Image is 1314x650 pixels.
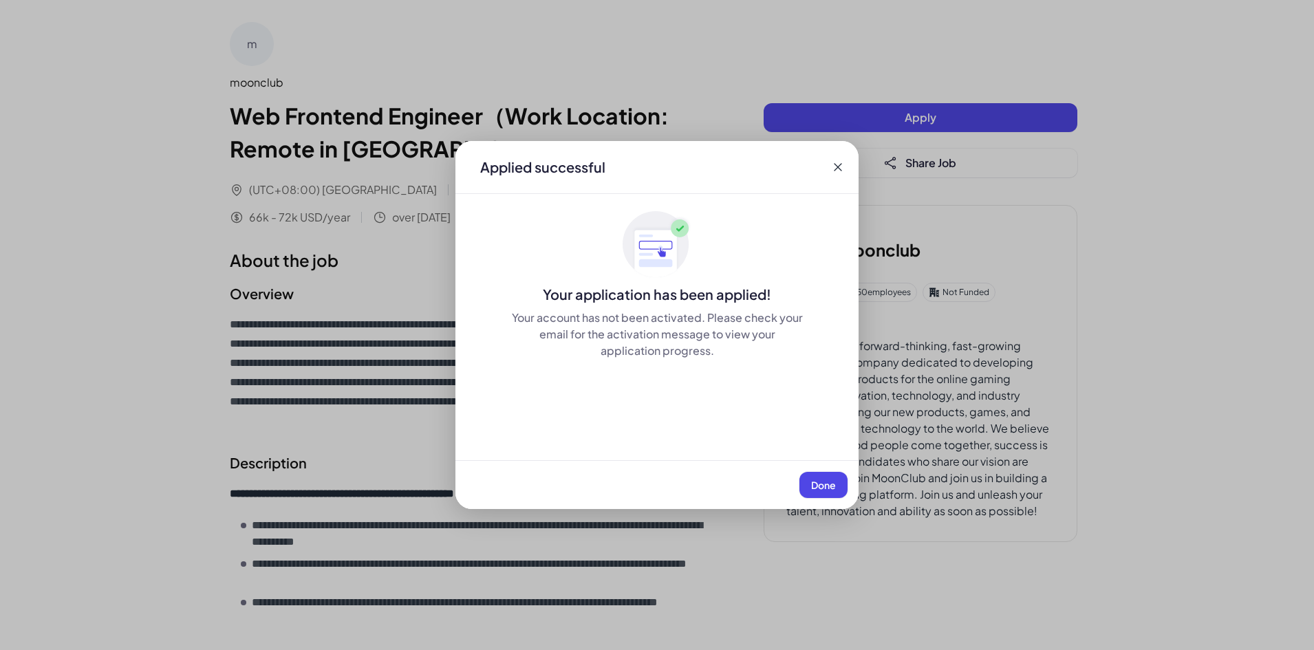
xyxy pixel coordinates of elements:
div: Your application has been applied! [455,285,859,304]
div: Your account has not been activated. Please check your email for the activation message to view y... [510,310,804,359]
div: Applied successful [480,158,605,177]
span: Done [811,479,836,491]
img: ApplyedMaskGroup3.svg [623,210,691,279]
button: Done [799,472,848,498]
